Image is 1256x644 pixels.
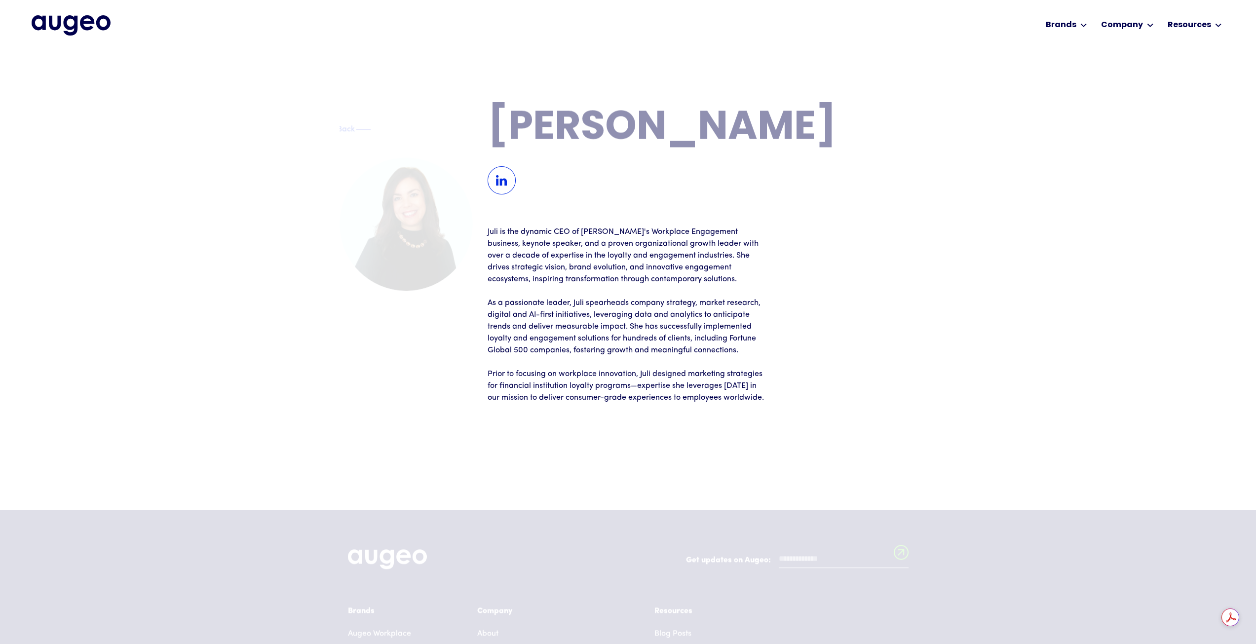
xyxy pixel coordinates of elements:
img: Augeo's full logo in white. [348,549,427,569]
div: Resources [654,605,701,617]
a: Augeo Workplace [348,624,411,644]
form: Email Form [686,549,909,573]
div: Company [1101,19,1143,31]
label: Get updates on Augeo: [686,554,771,566]
h1: [PERSON_NAME] [488,109,917,149]
p: Prior to focusing on workplace innovation, Juli designed marketing strategies for financial insti... [488,368,769,404]
p: ‍ [488,356,769,368]
a: About [477,624,498,644]
p: Juli is the dynamic CEO of [PERSON_NAME]'s Workplace Engagement business, keynote speaker, and a ... [488,226,769,285]
img: Blue decorative line [356,123,371,135]
img: Augeo's full logo in midnight blue. [32,15,111,35]
div: Brands [348,605,438,617]
input: Submit [894,545,909,566]
div: Company [477,605,615,617]
a: Blue text arrowBackBlue decorative line [340,124,381,134]
p: As a passionate leader, Juli spearheads company strategy, market research, digital and AI-first i... [488,297,769,356]
div: Resources [1168,19,1211,31]
div: Back [337,122,355,134]
a: Blog Posts [654,624,691,644]
img: LinkedIn Icon [488,166,516,194]
a: home [32,15,111,35]
div: Brands [1046,19,1076,31]
p: ‍ [488,285,769,297]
